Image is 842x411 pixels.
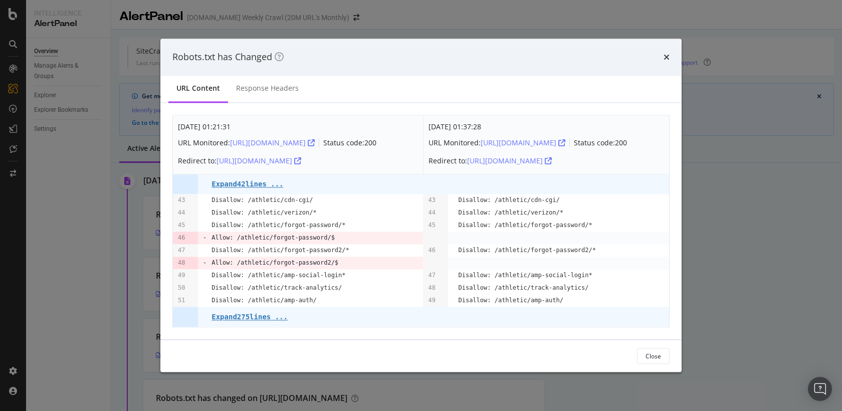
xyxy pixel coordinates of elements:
[212,313,288,321] pre: Expand 275 lines ...
[212,245,349,257] pre: Disallow: /athletic/forgot-password2/*
[428,270,435,282] pre: 47
[212,207,317,220] pre: Disallow: /athletic/verizon/*
[178,220,185,232] pre: 45
[212,257,338,270] pre: Allow: /athletic/forgot-password2/$
[178,232,185,245] pre: 46
[428,194,435,207] pre: 43
[212,194,313,207] pre: Disallow: /athletic/cdn-cgi/
[203,257,206,270] pre: -
[178,295,185,307] pre: 51
[429,135,627,151] div: URL Monitored: Status code: 200
[637,348,670,364] button: Close
[178,270,185,282] pre: 49
[481,138,565,147] a: [URL][DOMAIN_NAME]
[467,156,552,165] a: [URL][DOMAIN_NAME]
[203,232,206,245] pre: -
[458,270,592,282] pre: Disallow: /athletic/amp-social-login*
[481,138,565,148] div: [URL][DOMAIN_NAME]
[212,220,345,232] pre: Disallow: /athletic/forgot-password/*
[176,83,220,93] div: URL Content
[178,194,185,207] pre: 43
[458,282,588,295] pre: Disallow: /athletic/track-analytics/
[217,156,301,165] a: [URL][DOMAIN_NAME]
[178,207,185,220] pre: 44
[808,377,832,401] div: Open Intercom Messenger
[428,207,435,220] pre: 44
[172,51,284,64] div: Robots.txt has Changed
[429,120,627,133] div: [DATE] 01:37:28
[646,352,661,360] div: Close
[428,220,435,232] pre: 45
[212,232,335,245] pre: Allow: /athletic/forgot-password/$
[458,295,563,307] pre: Disallow: /athletic/amp-auth/
[178,282,185,295] pre: 50
[230,138,315,148] div: [URL][DOMAIN_NAME]
[428,295,435,307] pre: 49
[467,153,552,169] button: [URL][DOMAIN_NAME]
[458,207,563,220] pre: Disallow: /athletic/verizon/*
[212,295,317,307] pre: Disallow: /athletic/amp-auth/
[481,135,565,151] button: [URL][DOMAIN_NAME]
[217,156,301,166] div: [URL][DOMAIN_NAME]
[458,220,592,232] pre: Disallow: /athletic/forgot-password/*
[178,120,376,133] div: [DATE] 01:21:31
[217,153,301,169] button: [URL][DOMAIN_NAME]
[178,135,376,151] div: URL Monitored: Status code: 200
[467,156,552,166] div: [URL][DOMAIN_NAME]
[428,245,435,257] pre: 46
[458,245,596,257] pre: Disallow: /athletic/forgot-password2/*
[178,245,185,257] pre: 47
[230,138,315,147] a: [URL][DOMAIN_NAME]
[428,282,435,295] pre: 48
[212,282,342,295] pre: Disallow: /athletic/track-analytics/
[178,153,376,169] div: Redirect to:
[429,153,627,169] div: Redirect to:
[160,39,682,372] div: modal
[664,51,670,64] div: times
[458,194,559,207] pre: Disallow: /athletic/cdn-cgi/
[212,270,345,282] pre: Disallow: /athletic/amp-social-login*
[236,83,299,93] div: Response Headers
[178,257,185,270] pre: 48
[212,180,283,188] pre: Expand 42 lines ...
[230,135,315,151] button: [URL][DOMAIN_NAME]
